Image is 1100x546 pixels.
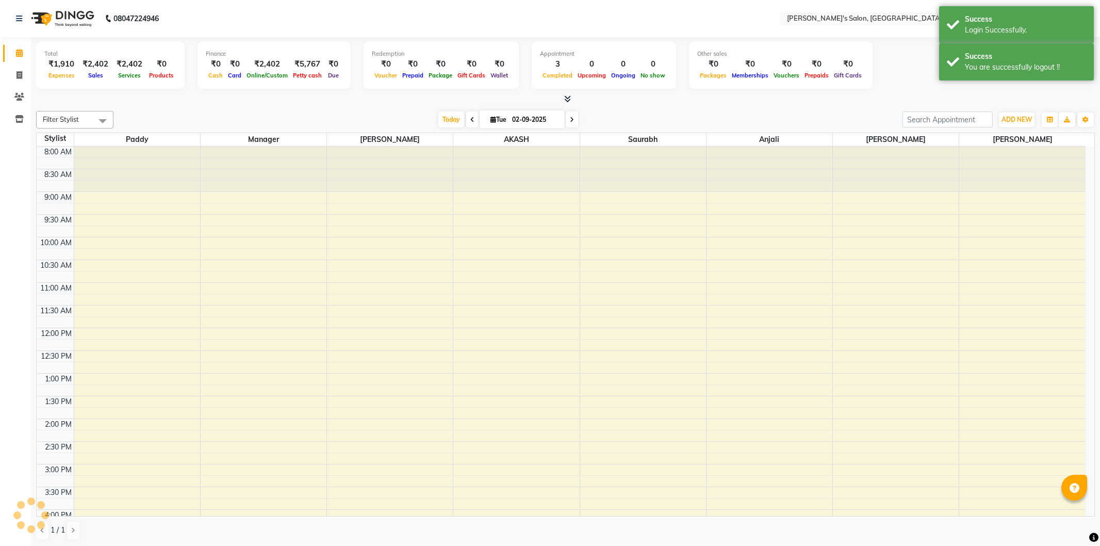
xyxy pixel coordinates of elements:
div: ₹0 [426,58,455,70]
div: 3 [540,58,575,70]
div: ₹0 [146,58,176,70]
div: 3:30 PM [43,487,74,498]
div: Total [44,50,176,58]
div: You are successfully logout !! [965,62,1086,73]
div: ₹0 [400,58,426,70]
span: Sales [86,72,106,79]
span: Package [426,72,455,79]
div: Stylist [37,133,74,144]
div: 9:00 AM [42,192,74,203]
span: Expenses [46,72,77,79]
div: ₹0 [697,58,729,70]
div: 10:00 AM [38,237,74,248]
span: Card [225,72,244,79]
span: Petty cash [290,72,324,79]
span: [PERSON_NAME] [833,133,959,146]
div: 9:30 AM [42,215,74,226]
span: Gift Cards [831,72,864,79]
div: 11:30 AM [38,306,74,316]
div: 3:00 PM [43,464,74,475]
div: ₹2,402 [244,58,290,70]
span: Filter Stylist [43,115,79,123]
div: ₹0 [802,58,831,70]
img: logo [26,4,97,33]
span: Online/Custom [244,72,290,79]
div: Success [965,14,1086,25]
span: Upcoming [575,72,609,79]
span: Tue [488,116,509,123]
span: [PERSON_NAME] [327,133,453,146]
div: 0 [609,58,638,70]
div: ₹0 [771,58,802,70]
span: ADD NEW [1002,116,1032,123]
div: Success [965,51,1086,62]
div: ₹1,910 [44,58,78,70]
span: No show [638,72,668,79]
div: Appointment [540,50,668,58]
span: Wallet [488,72,511,79]
span: Packages [697,72,729,79]
div: ₹0 [455,58,488,70]
div: ₹0 [225,58,244,70]
div: ₹5,767 [290,58,324,70]
span: [PERSON_NAME] [959,133,1086,146]
span: Products [146,72,176,79]
div: Other sales [697,50,864,58]
div: ₹2,402 [112,58,146,70]
span: Ongoing [609,72,638,79]
div: 1:00 PM [43,374,74,384]
div: 0 [575,58,609,70]
div: ₹2,402 [78,58,112,70]
span: Memberships [729,72,771,79]
div: 8:00 AM [42,147,74,157]
span: Prepaids [802,72,831,79]
span: Saurabh [580,133,706,146]
span: Cash [206,72,225,79]
span: 1 / 1 [51,525,65,536]
span: Anjali [707,133,832,146]
span: Prepaid [400,72,426,79]
div: 8:30 AM [42,169,74,180]
span: Paddy [74,133,200,146]
div: 12:30 PM [39,351,74,362]
span: Manager [201,133,326,146]
div: ₹0 [206,58,225,70]
div: 2:00 PM [43,419,74,430]
input: 2025-09-02 [509,112,561,127]
button: ADD NEW [999,113,1035,127]
div: ₹0 [372,58,400,70]
span: Vouchers [771,72,802,79]
span: Completed [540,72,575,79]
div: ₹0 [729,58,771,70]
div: 2:30 PM [43,442,74,453]
div: 1:30 PM [43,396,74,407]
div: 0 [638,58,668,70]
span: Voucher [372,72,400,79]
div: 12:00 PM [39,328,74,339]
span: Due [325,72,341,79]
span: Services [116,72,143,79]
div: 10:30 AM [38,260,74,271]
div: Finance [206,50,342,58]
span: AKASH [453,133,579,146]
div: ₹0 [831,58,864,70]
div: 11:00 AM [38,283,74,294]
div: Redemption [372,50,511,58]
div: ₹0 [488,58,511,70]
span: Today [438,111,464,127]
input: Search Appointment [902,111,993,127]
span: Gift Cards [455,72,488,79]
div: ₹0 [324,58,342,70]
b: 08047224946 [113,4,159,33]
div: Login Successfully. [965,25,1086,36]
div: 4:00 PM [43,510,74,521]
